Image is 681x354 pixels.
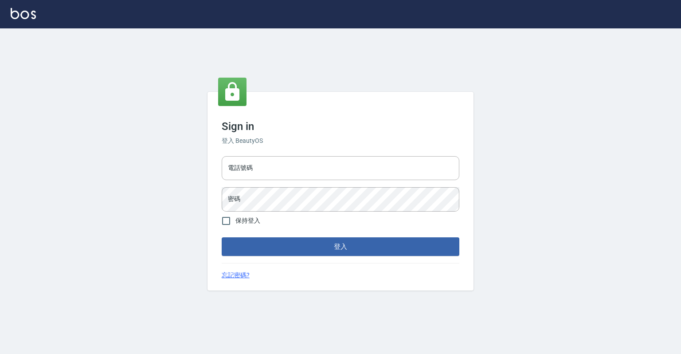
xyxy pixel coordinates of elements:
h3: Sign in [222,120,459,133]
a: 忘記密碼? [222,271,250,280]
button: 登入 [222,237,459,256]
img: Logo [11,8,36,19]
h6: 登入 BeautyOS [222,136,459,146]
span: 保持登入 [235,216,260,225]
